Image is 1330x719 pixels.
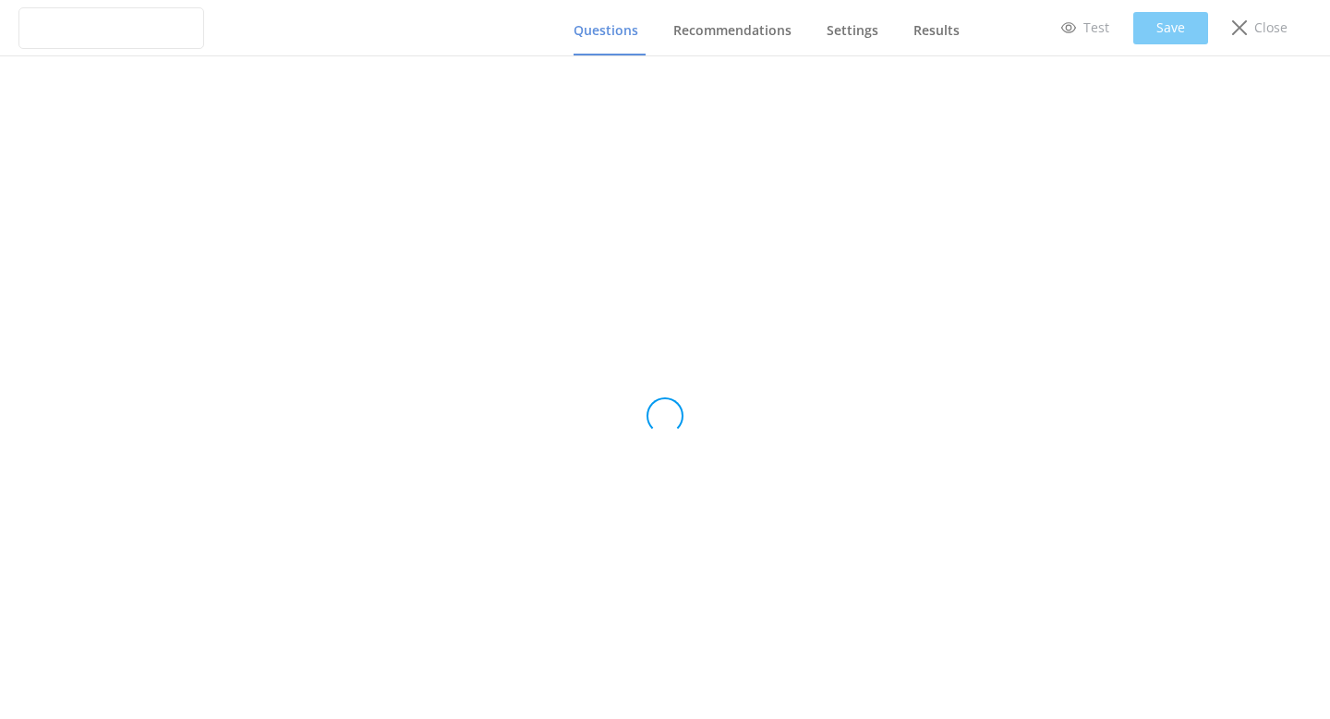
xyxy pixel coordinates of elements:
span: Questions [574,21,638,40]
span: Settings [827,21,878,40]
a: Test [1048,12,1122,43]
span: Results [913,21,960,40]
p: Close [1254,18,1288,38]
p: Test [1083,18,1109,38]
span: Recommendations [673,21,792,40]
